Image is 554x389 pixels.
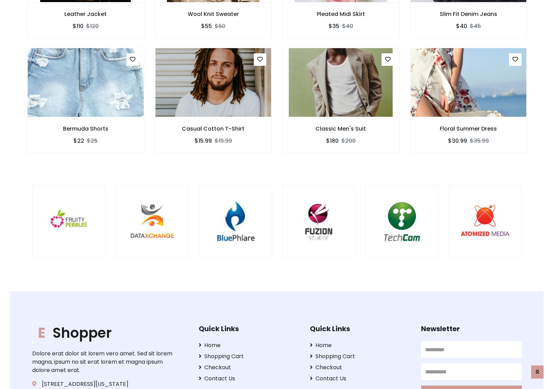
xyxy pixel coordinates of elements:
h6: Classic Men's Suit [283,125,399,132]
h1: Shopper [32,325,177,341]
del: $200 [341,137,356,145]
p: Dolore erat dolor sit lorem vero amet. Sed sit lorem magna, ipsum no sit erat lorem et magna ipsu... [32,350,177,374]
h6: Bermuda Shorts [27,125,144,132]
del: $40 [342,22,353,30]
a: Checkout [310,363,411,372]
h6: Floral Summer Dress [410,125,527,132]
del: $45 [470,22,481,30]
h6: $40 [456,23,467,29]
h5: Quick Links [310,325,411,333]
del: $35.99 [470,137,489,145]
a: Home [199,341,300,350]
h5: Newsletter [421,325,522,333]
h5: Quick Links [199,325,300,333]
h6: Casual Cotton T-Shirt [155,125,272,132]
a: EShopper [32,325,177,341]
h6: $22 [73,138,84,144]
h6: $55 [201,23,212,29]
h6: $30.99 [448,138,467,144]
a: Shopping Cart [310,352,411,361]
a: Home [310,341,411,350]
h6: Slim Fit Denim Jeans [410,11,527,17]
del: $120 [86,22,99,30]
h6: $35 [329,23,339,29]
a: Contact Us [310,374,411,383]
h6: $110 [73,23,83,29]
h6: Wool Knit Sweater [155,11,272,17]
h6: $15.99 [195,138,212,144]
a: Shopping Cart [199,352,300,361]
a: Checkout [199,363,300,372]
del: $19.99 [215,137,232,145]
p: [STREET_ADDRESS][US_STATE] [32,380,177,388]
a: Contact Us [199,374,300,383]
h6: Leather Jacket [27,11,144,17]
del: $60 [215,22,225,30]
h6: Pleated Midi Skirt [283,11,399,17]
span: E [32,323,51,343]
h6: $180 [326,138,339,144]
del: $25 [87,137,98,145]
